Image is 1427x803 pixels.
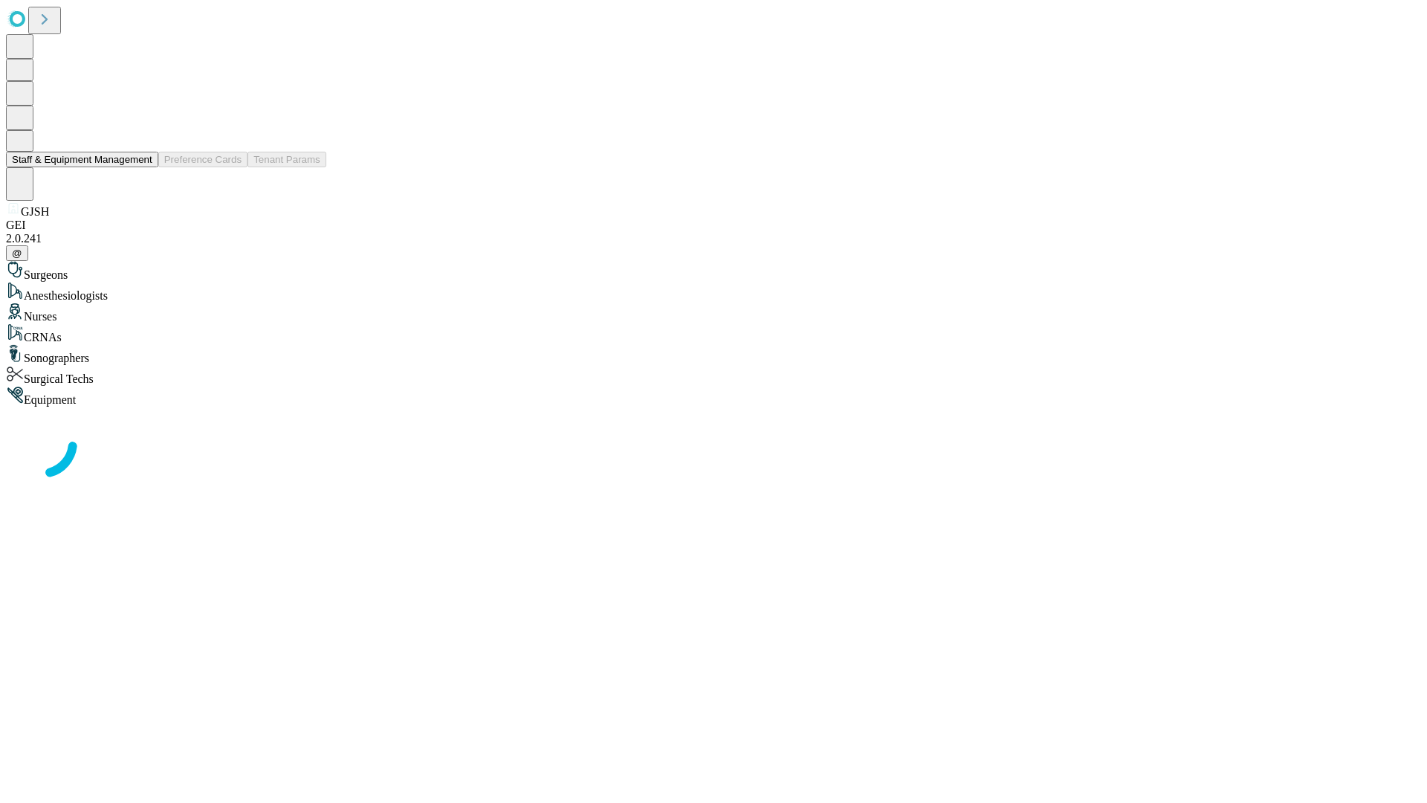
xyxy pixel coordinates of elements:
[6,245,28,261] button: @
[6,152,158,167] button: Staff & Equipment Management
[6,344,1421,365] div: Sonographers
[21,205,49,218] span: GJSH
[6,386,1421,407] div: Equipment
[6,219,1421,232] div: GEI
[6,365,1421,386] div: Surgical Techs
[6,303,1421,323] div: Nurses
[158,152,247,167] button: Preference Cards
[247,152,326,167] button: Tenant Params
[6,323,1421,344] div: CRNAs
[12,248,22,259] span: @
[6,232,1421,245] div: 2.0.241
[6,282,1421,303] div: Anesthesiologists
[6,261,1421,282] div: Surgeons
